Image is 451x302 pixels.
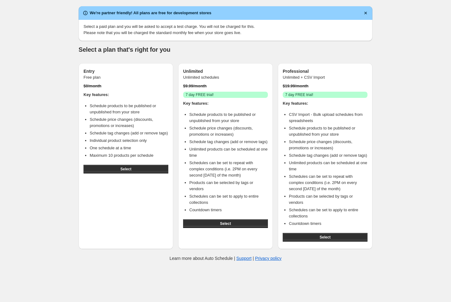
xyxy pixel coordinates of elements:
li: Schedule price changes (discounts, promotions or increases) [189,125,268,138]
p: $ 0 /month [84,83,168,89]
h2: We're partner friendly! All plans are free for development stores [90,10,211,16]
span: 7 day FREE trial! [186,92,214,97]
li: Schedules can be set to repeat with complex conditions (i.e. 2PM on every second [DATE] of the mo... [289,173,367,192]
li: Schedule price changes (discounts, promotions or increases) [289,139,367,151]
li: Schedule products to be published or unpublished from your store [90,103,168,115]
li: Schedule tag changes (add or remove tags) [289,152,367,159]
p: $ 9.99 /month [183,83,268,89]
h3: Professional [283,68,367,74]
li: Schedule products to be published or unpublished from your store [189,112,268,124]
li: Products can be selected by tags or vendors [189,180,268,192]
h3: Entry [84,68,168,74]
li: Unlimited products can be scheduled at one time [289,160,367,172]
li: Unlimited products can be scheduled at one time [189,146,268,159]
button: Select [84,165,168,173]
h1: Select a plan that's right for you [79,46,372,53]
li: Schedules can be set to repeat with complex conditions (i.e. 2PM on every second [DATE] of the mo... [189,160,268,178]
li: Individual product selection only [90,138,168,144]
li: Countdown timers [189,207,268,213]
h4: Key features: [84,92,168,98]
span: Select [220,221,231,226]
span: 7 day FREE trial! [285,92,313,97]
span: Select [320,235,330,240]
li: Schedule price changes (discounts, promotions or increases) [90,116,168,129]
button: Select [183,219,268,228]
button: Dismiss notification [361,9,370,17]
p: Please note that you will be charged the standard monthly fee when your store goes live. [84,30,367,36]
li: One schedule at a time [90,145,168,151]
li: Schedule tag changes (add or remove tags) [90,130,168,136]
h4: Key features: [183,100,268,107]
p: Learn more about Auto Schedule | | [170,255,281,261]
p: Free plan [84,74,168,81]
button: Select [283,233,367,242]
li: Schedules can be set to apply to entire collections [189,193,268,206]
li: Products can be selected by tags or vendors [289,193,367,206]
li: Maximum 10 products per schedule [90,152,168,159]
h3: Unlimited [183,68,268,74]
h4: Key features: [283,100,367,107]
p: $ 19.99 /month [283,83,367,89]
li: Countdown timers [289,221,367,227]
p: Select a paid plan and you will be asked to accept a test charge. You will not be charged for this. [84,24,367,30]
span: Select [120,167,131,172]
a: Support [236,256,251,261]
li: Schedules can be set to apply to entire collections [289,207,367,219]
li: Schedule tag changes (add or remove tags) [189,139,268,145]
p: Unlimited + CSV Import [283,74,367,81]
li: CSV Import - Bulk upload schedules from spreadsheets [289,112,367,124]
li: Schedule products to be published or unpublished from your store [289,125,367,138]
p: Unlimited schedules [183,74,268,81]
a: Privacy policy [255,256,282,261]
